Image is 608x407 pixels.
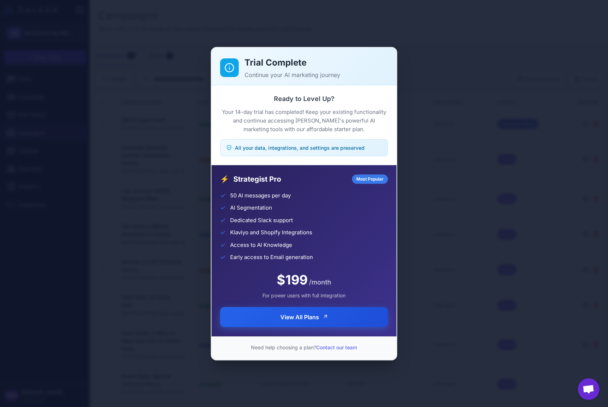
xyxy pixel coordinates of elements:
[233,174,348,185] span: Strategist Pro
[230,253,313,262] span: Early access to Email generation
[220,94,388,104] h3: Ready to Level Up?
[244,71,388,79] p: Continue your AI marketing journey
[309,277,331,287] span: /month
[230,229,312,237] span: Klaviyo and Shopify Integrations
[230,241,292,249] span: Access to AI Knowledge
[220,174,229,185] span: ⚡
[220,344,388,351] p: Need help choosing a plan?
[230,204,272,212] span: AI Segmentation
[220,108,388,134] p: Your 14-day trial has completed! Keep your existing functionality and continue accessing [PERSON_...
[280,313,319,321] span: View All Plans
[230,216,293,225] span: Dedicated Slack support
[220,307,388,327] button: View All Plans
[235,144,365,152] span: All your data, integrations, and settings are preserved
[352,174,388,184] div: Most Popular
[277,270,308,289] span: $199
[578,378,599,400] div: Open chat
[230,192,291,200] span: 50 AI messages per day
[220,292,388,299] div: For power users with full integration
[244,56,388,69] h2: Trial Complete
[316,344,357,350] a: Contact our team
